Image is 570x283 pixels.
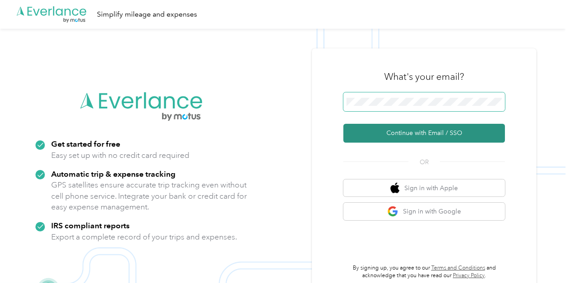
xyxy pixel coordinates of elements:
[390,183,399,194] img: apple logo
[343,264,505,280] p: By signing up, you agree to our and acknowledge that you have read our .
[408,157,440,167] span: OR
[97,9,197,20] div: Simplify mileage and expenses
[343,124,505,143] button: Continue with Email / SSO
[51,169,175,179] strong: Automatic trip & expense tracking
[431,265,485,271] a: Terms and Conditions
[387,206,399,217] img: google logo
[51,150,189,161] p: Easy set up with no credit card required
[343,179,505,197] button: apple logoSign in with Apple
[51,221,130,230] strong: IRS compliant reports
[51,231,237,243] p: Export a complete record of your trips and expenses.
[384,70,464,83] h3: What's your email?
[51,139,120,148] strong: Get started for free
[343,203,505,220] button: google logoSign in with Google
[453,272,485,279] a: Privacy Policy
[51,179,247,213] p: GPS satellites ensure accurate trip tracking even without cell phone service. Integrate your bank...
